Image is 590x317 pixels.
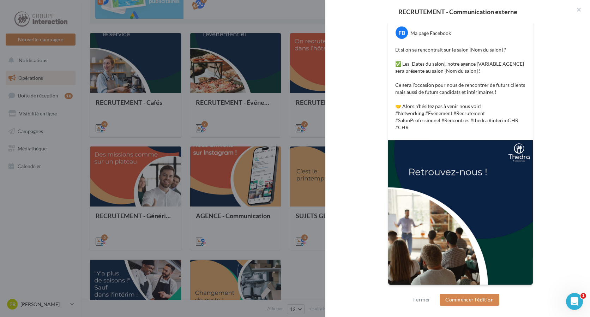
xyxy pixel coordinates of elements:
iframe: Intercom live chat [566,293,583,310]
span: 1 [580,293,586,299]
button: Fermer [410,295,433,304]
div: Ma page Facebook [410,30,451,37]
div: FB [396,26,408,39]
div: RECRUTEMENT - Communication externe [337,8,579,15]
p: Et si on se rencontrait sur le salon [Nom du salon] ? ✅ Les [Dates du salon], notre agence [VARIA... [395,46,526,131]
button: Commencer l'édition [440,294,499,306]
div: La prévisualisation est non-contractuelle [388,285,533,294]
